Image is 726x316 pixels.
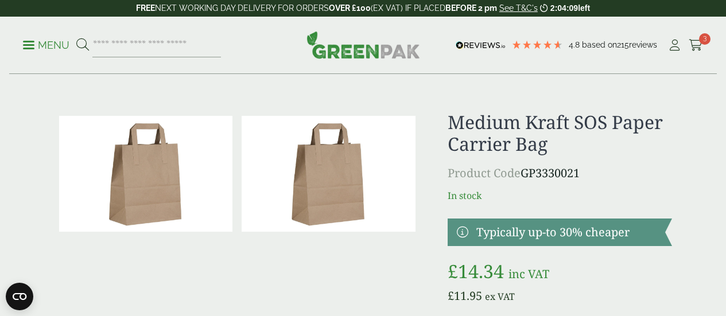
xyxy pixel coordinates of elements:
[448,259,458,283] span: £
[136,3,155,13] strong: FREE
[667,40,682,51] i: My Account
[578,3,590,13] span: left
[448,288,482,303] bdi: 11.95
[569,40,582,49] span: 4.8
[23,38,69,52] p: Menu
[6,283,33,310] button: Open CMP widget
[582,40,617,49] span: Based on
[448,259,504,283] bdi: 14.34
[448,165,672,182] p: GP3330021
[448,111,672,155] h1: Medium Kraft SOS Paper Carrier Bag
[617,40,629,49] span: 215
[689,37,703,54] a: 3
[511,40,563,50] div: 4.79 Stars
[689,40,703,51] i: Cart
[499,3,538,13] a: See T&C's
[329,3,371,13] strong: OVER £100
[456,41,506,49] img: REVIEWS.io
[448,189,672,202] p: In stock
[242,116,416,232] img: Medium Kraft SOS Paper Carrier Bag Full Case 0
[699,33,711,45] span: 3
[59,116,233,232] img: Medium Kraft SOS Paper Carrier Bag 0
[629,40,657,49] span: reviews
[508,266,549,282] span: inc VAT
[306,31,420,58] img: GreenPak Supplies
[550,3,578,13] span: 2:04:09
[485,290,515,303] span: ex VAT
[448,288,454,303] span: £
[448,165,521,181] span: Product Code
[445,3,497,13] strong: BEFORE 2 pm
[23,38,69,50] a: Menu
